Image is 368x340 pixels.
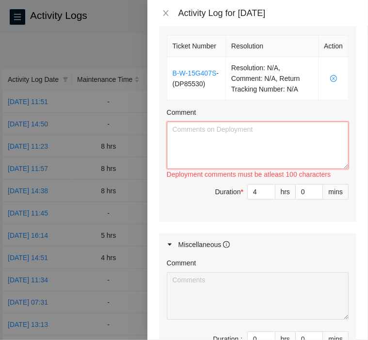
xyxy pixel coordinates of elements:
div: Miscellaneous [178,239,230,250]
span: caret-right [167,242,173,247]
a: B-W-15G407S [173,69,217,77]
span: close [162,9,170,17]
div: Deployment comments must be atleast 100 characters [167,169,349,180]
div: mins [323,184,349,200]
div: Miscellaneous info-circle [159,233,356,256]
div: hrs [275,184,296,200]
label: Comment [167,258,196,268]
div: Activity Log for [DATE] [178,8,356,18]
button: Close [159,9,173,18]
label: Comment [167,107,196,118]
span: close-circle [324,75,343,82]
div: Duration [215,186,243,197]
th: Ticket Number [167,35,226,57]
textarea: Comment [167,272,349,320]
span: info-circle [223,241,230,248]
td: Resolution: N/A, Comment: N/A, Return Tracking Number: N/A [226,57,319,100]
th: Resolution [226,35,319,57]
th: Action [319,35,349,57]
textarea: Comment [167,122,349,169]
